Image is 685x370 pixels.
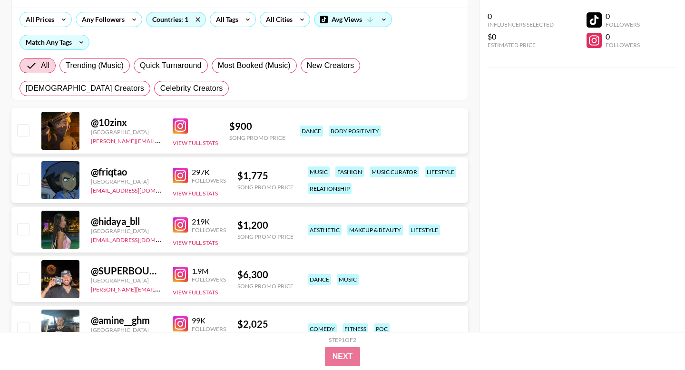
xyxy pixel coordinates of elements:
div: body positivity [329,126,381,136]
div: Song Promo Price [237,184,294,191]
div: All Tags [210,12,240,27]
div: Followers [192,325,226,332]
div: $ 1,775 [237,170,294,182]
button: View Full Stats [173,190,218,197]
div: Followers [606,21,640,28]
div: @ friqtao [91,166,161,178]
div: Song Promo Price [237,233,294,240]
div: music [308,166,330,177]
span: Most Booked (Music) [218,60,291,71]
div: music curator [370,166,419,177]
span: New Creators [307,60,354,71]
div: makeup & beauty [347,224,403,235]
div: aesthetic [308,224,342,235]
div: $ 900 [229,120,285,132]
div: fitness [342,323,368,334]
div: Followers [192,177,226,184]
div: @ 10zinx [91,117,161,128]
div: @ SUPERBOUMJ [91,265,161,277]
img: Instagram [173,316,188,331]
div: music [337,274,359,285]
div: Song Promo Price [229,134,285,141]
div: 1.9M [192,266,226,276]
div: [GEOGRAPHIC_DATA] [91,178,161,185]
div: @ amine__ghm [91,314,161,326]
span: Trending (Music) [66,60,124,71]
div: Song Promo Price [237,282,294,290]
div: [GEOGRAPHIC_DATA] [91,227,161,234]
div: All Cities [260,12,294,27]
a: [EMAIL_ADDRESS][DOMAIN_NAME] [91,185,186,194]
div: lifestyle [425,166,456,177]
div: 0 [606,32,640,41]
div: 297K [192,167,226,177]
div: poc [374,323,390,334]
div: $ 2,025 [237,318,294,330]
div: Match Any Tags [20,35,89,49]
button: View Full Stats [173,239,218,246]
img: Instagram [173,118,188,134]
div: Followers [192,276,226,283]
button: Next [325,347,361,366]
iframe: Drift Widget Chat Controller [637,322,674,359]
a: [PERSON_NAME][EMAIL_ADDRESS][DOMAIN_NAME] [91,136,232,145]
div: $0 [488,32,554,41]
div: $ 1,200 [237,219,294,231]
div: All Prices [20,12,56,27]
div: Step 1 of 2 [329,336,356,343]
img: Instagram [173,217,188,233]
div: 0 [606,11,640,21]
div: comedy [308,323,337,334]
div: Countries: 1 [147,12,205,27]
div: @ hidaya_bll [91,215,161,227]
div: [GEOGRAPHIC_DATA] [91,128,161,136]
div: 219K [192,217,226,226]
div: $ 6,300 [237,269,294,281]
div: 99K [192,316,226,325]
div: Any Followers [76,12,127,27]
div: Followers [192,226,226,234]
div: fashion [335,166,364,177]
div: dance [300,126,323,136]
div: dance [308,274,331,285]
button: View Full Stats [173,289,218,296]
div: [GEOGRAPHIC_DATA] [91,277,161,284]
span: [DEMOGRAPHIC_DATA] Creators [26,83,144,94]
span: All [41,60,49,71]
img: Instagram [173,267,188,282]
div: relationship [308,183,352,194]
span: Celebrity Creators [160,83,223,94]
div: Influencers Selected [488,21,554,28]
a: [EMAIL_ADDRESS][DOMAIN_NAME] [91,234,186,243]
button: View Full Stats [173,139,218,146]
div: [GEOGRAPHIC_DATA] [91,326,161,333]
div: Followers [606,41,640,49]
img: Instagram [173,168,188,183]
div: 0 [488,11,554,21]
div: lifestyle [409,224,440,235]
div: Avg Views [314,12,391,27]
a: [PERSON_NAME][EMAIL_ADDRESS][DOMAIN_NAME] [91,284,232,293]
div: Estimated Price [488,41,554,49]
span: Quick Turnaround [140,60,202,71]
